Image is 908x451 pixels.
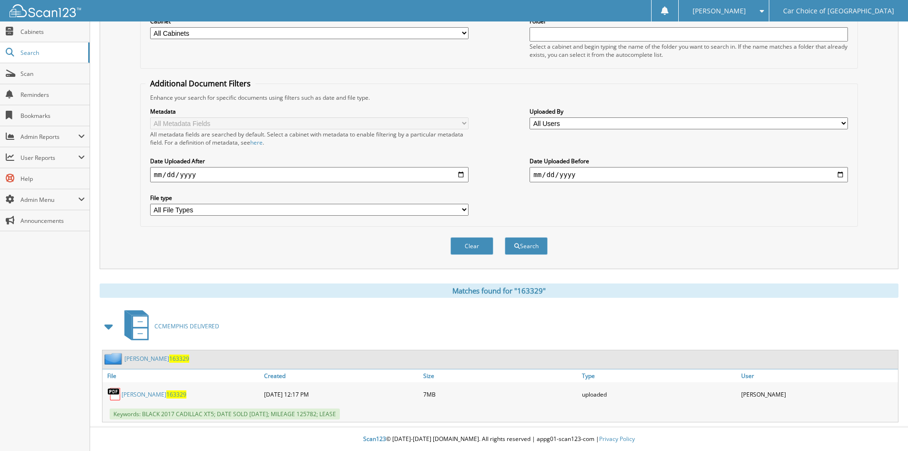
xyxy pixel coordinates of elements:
span: Bookmarks [20,112,85,120]
iframe: Chat Widget [860,405,908,451]
a: here [250,138,263,147]
a: [PERSON_NAME]163329 [124,355,189,363]
div: © [DATE]-[DATE] [DOMAIN_NAME]. All rights reserved | appg01-scan123-com | [90,428,908,451]
a: Created [262,369,421,382]
span: Reminders [20,91,85,99]
a: [PERSON_NAME]163329 [122,390,186,399]
label: Date Uploaded Before [530,157,848,165]
div: Select a cabinet and begin typing the name of the folder you want to search in. If the name match... [530,42,848,59]
input: start [150,167,469,182]
span: Keywords: BLACK 2017 CADILLAC XT5; DATE SOLD [DATE]; MILEAGE 125782; LEASE [110,409,340,420]
button: Search [505,237,548,255]
div: Enhance your search for specific documents using filters such as date and file type. [145,94,853,102]
span: Announcements [20,217,85,225]
legend: Additional Document Filters [145,78,255,89]
span: Admin Reports [20,133,78,141]
div: [DATE] 12:17 PM [262,385,421,404]
a: CCMEMPHIS DELIVERED [119,307,219,345]
div: Matches found for "163329" [100,283,898,298]
a: Privacy Policy [599,435,635,443]
span: Help [20,175,85,183]
span: User Reports [20,154,78,162]
span: Scan123 [363,435,386,443]
span: Car Choice of [GEOGRAPHIC_DATA] [783,8,894,14]
input: end [530,167,848,182]
div: All metadata fields are searched by default. Select a cabinet with metadata to enable filtering b... [150,130,469,147]
a: User [739,369,898,382]
span: Scan [20,70,85,78]
img: PDF.png [107,387,122,401]
span: Search [20,49,83,57]
label: Date Uploaded After [150,157,469,165]
label: Metadata [150,107,469,115]
label: Uploaded By [530,107,848,115]
img: folder2.png [104,353,124,365]
a: Size [421,369,580,382]
span: Cabinets [20,28,85,36]
span: Admin Menu [20,196,78,204]
span: [PERSON_NAME] [693,8,746,14]
span: CCMEMPHIS DELIVERED [154,322,219,330]
span: 163329 [166,390,186,399]
span: 163329 [169,355,189,363]
a: File [102,369,262,382]
div: uploaded [580,385,739,404]
div: 7MB [421,385,580,404]
button: Clear [450,237,493,255]
label: File type [150,194,469,202]
a: Type [580,369,739,382]
img: scan123-logo-white.svg [10,4,81,17]
div: [PERSON_NAME] [739,385,898,404]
